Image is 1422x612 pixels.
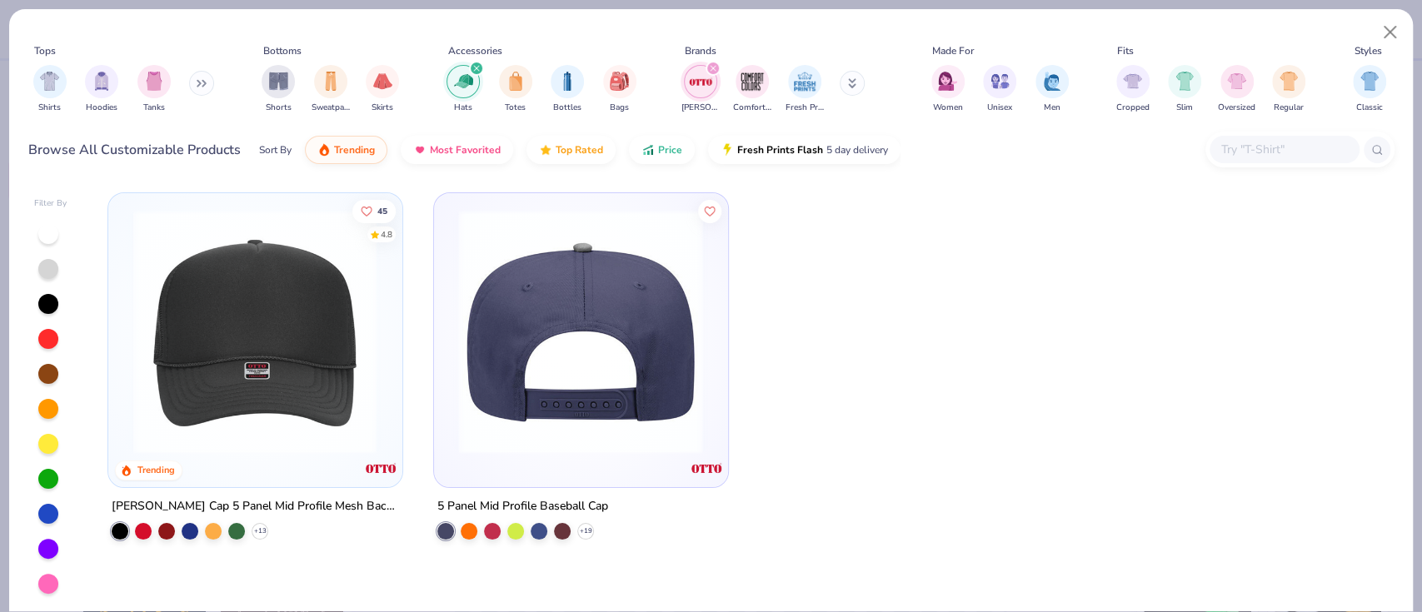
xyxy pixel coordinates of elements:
img: Slim Image [1175,72,1194,91]
div: filter for Hats [447,65,480,114]
div: filter for Unisex [983,65,1016,114]
div: [PERSON_NAME] Cap 5 Panel Mid Profile Mesh Back Trucker Hat [112,495,399,516]
button: Fresh Prints Flash5 day delivery [708,136,901,164]
button: filter button [499,65,532,114]
span: Skirts [372,102,393,114]
div: Sort By [259,142,292,157]
div: filter for Otto Cap [681,65,720,114]
span: Shorts [266,102,292,114]
img: Regular Image [1280,72,1299,91]
div: Filter By [34,197,67,210]
span: 5 day delivery [826,141,888,160]
span: Cropped [1116,102,1150,114]
button: Like [352,199,396,222]
button: filter button [366,65,399,114]
button: filter button [1116,65,1150,114]
button: filter button [786,65,824,114]
div: filter for Classic [1353,65,1386,114]
img: trending.gif [317,143,331,157]
span: 45 [377,206,387,215]
button: filter button [447,65,480,114]
button: filter button [603,65,636,114]
span: Hoodies [86,102,117,114]
div: Accessories [448,43,502,58]
span: Shirts [38,102,61,114]
span: Oversized [1218,102,1255,114]
span: Regular [1274,102,1304,114]
span: Women [933,102,963,114]
button: Top Rated [526,136,616,164]
button: Trending [305,136,387,164]
span: Comfort Colors [733,102,771,114]
img: Cropped Image [1123,72,1142,91]
img: c380fb73-026f-4668-b963-cda10137bf5b [711,210,970,454]
span: Fresh Prints Flash [737,143,823,157]
span: Tanks [143,102,165,114]
button: filter button [137,65,171,114]
button: filter button [1168,65,1201,114]
img: Shirts Image [40,72,59,91]
img: Tanks Image [145,72,163,91]
img: Oversized Image [1227,72,1246,91]
div: filter for Shorts [262,65,295,114]
div: filter for Slim [1168,65,1201,114]
div: filter for Men [1035,65,1069,114]
button: filter button [1272,65,1305,114]
img: Hoodies Image [92,72,111,91]
div: filter for Regular [1272,65,1305,114]
button: Most Favorited [401,136,513,164]
img: 31d1171b-c302-40d8-a1fe-679e4cf1ca7b [125,210,385,454]
img: Shorts Image [269,72,288,91]
div: Made For [932,43,974,58]
img: Men Image [1043,72,1061,91]
img: Otto Cap logo [689,450,722,484]
span: Top Rated [556,143,603,157]
button: filter button [312,65,350,114]
span: Sweatpants [312,102,350,114]
img: TopRated.gif [539,143,552,157]
img: flash.gif [721,143,734,157]
button: filter button [262,65,295,114]
div: filter for Bags [603,65,636,114]
button: filter button [1035,65,1069,114]
div: Brands [685,43,716,58]
button: filter button [733,65,771,114]
div: filter for Tanks [137,65,171,114]
span: + 19 [579,525,591,535]
img: Bags Image [610,72,628,91]
img: Otto Cap logo [364,450,397,484]
div: 5 Panel Mid Profile Baseball Cap [437,495,608,516]
div: filter for Shirts [33,65,67,114]
img: Sweatpants Image [322,72,340,91]
div: filter for Comfort Colors [733,65,771,114]
button: filter button [551,65,584,114]
span: Fresh Prints [786,102,824,114]
img: Skirts Image [373,72,392,91]
div: filter for Bottles [551,65,584,114]
div: Bottoms [263,43,302,58]
span: Bottles [553,102,581,114]
div: filter for Women [931,65,965,114]
div: filter for Hoodies [85,65,118,114]
div: Browse All Customizable Products [28,140,241,160]
img: Bottles Image [558,72,576,91]
span: Unisex [987,102,1012,114]
button: Price [629,136,695,164]
button: filter button [983,65,1016,114]
div: filter for Oversized [1218,65,1255,114]
div: filter for Skirts [366,65,399,114]
span: + 13 [254,525,267,535]
button: filter button [1353,65,1386,114]
span: Trending [334,143,375,157]
button: Like [698,199,721,222]
button: filter button [33,65,67,114]
span: Most Favorited [430,143,501,157]
img: 48cff41b-4f4f-41eb-915f-83e09c6cc240 [451,210,711,454]
button: filter button [931,65,965,114]
span: Price [658,143,682,157]
span: Classic [1356,102,1383,114]
div: filter for Fresh Prints [786,65,824,114]
div: 4.8 [381,228,392,241]
button: Close [1375,17,1406,48]
span: Hats [454,102,472,114]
